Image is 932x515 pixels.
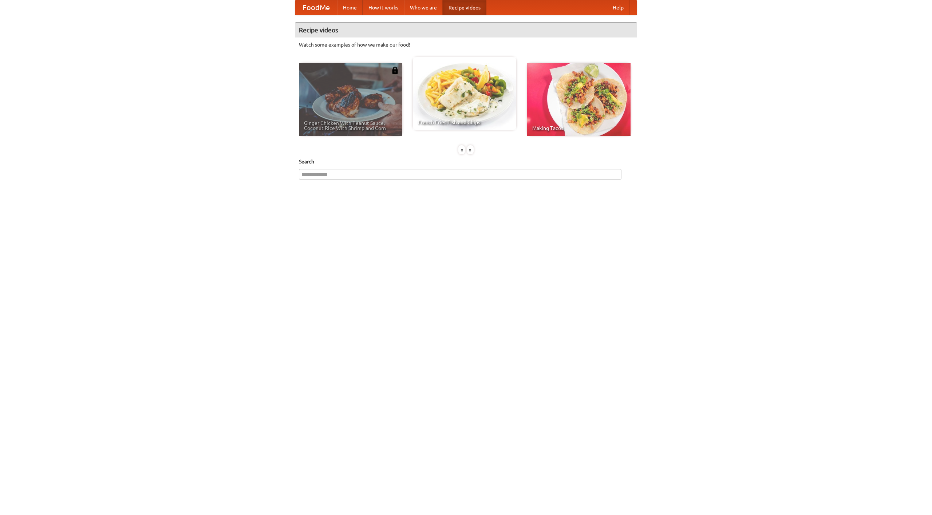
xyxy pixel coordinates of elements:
h5: Search [299,158,633,165]
a: Making Tacos [527,63,631,136]
a: Who we are [404,0,443,15]
img: 483408.png [391,67,399,74]
a: Home [337,0,363,15]
p: Watch some examples of how we make our food! [299,41,633,48]
a: French Fries Fish and Chips [413,57,516,130]
h4: Recipe videos [295,23,637,37]
a: How it works [363,0,404,15]
a: Recipe videos [443,0,486,15]
span: Making Tacos [532,126,625,131]
div: » [467,145,474,154]
div: « [458,145,465,154]
a: Help [607,0,629,15]
span: French Fries Fish and Chips [418,120,511,125]
a: FoodMe [295,0,337,15]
